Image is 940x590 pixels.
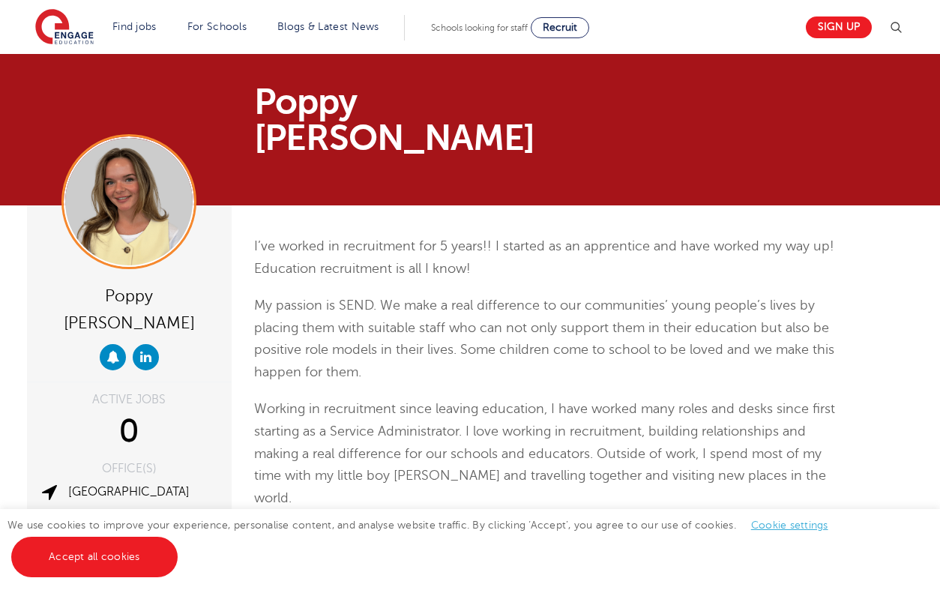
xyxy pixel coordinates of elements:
[254,84,610,156] h1: Poppy [PERSON_NAME]
[35,9,94,46] img: Engage Education
[531,17,589,38] a: Recruit
[38,413,220,451] div: 0
[68,485,190,499] a: [GEOGRAPHIC_DATA]
[431,22,528,33] span: Schools looking for staff
[112,21,157,32] a: Find jobs
[254,295,838,383] p: My passion is SEND. We make a real difference to our communities’ young people’s lives by placing...
[254,401,835,505] span: Working in recruitment since leaving education, I have worked many roles and desks since first st...
[187,21,247,32] a: For Schools
[7,520,843,562] span: We use cookies to improve your experience, personalise content, and analyse website traffic. By c...
[38,394,220,406] div: ACTIVE JOBS
[806,16,872,38] a: Sign up
[38,463,220,475] div: OFFICE(S)
[543,22,577,33] span: Recruit
[751,520,828,531] a: Cookie settings
[254,238,834,276] span: I’ve worked in recruitment for 5 years!! I started as an apprentice and have worked my way up! Ed...
[38,280,220,337] div: Poppy [PERSON_NAME]
[11,537,178,577] a: Accept all cookies
[277,21,379,32] a: Blogs & Latest News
